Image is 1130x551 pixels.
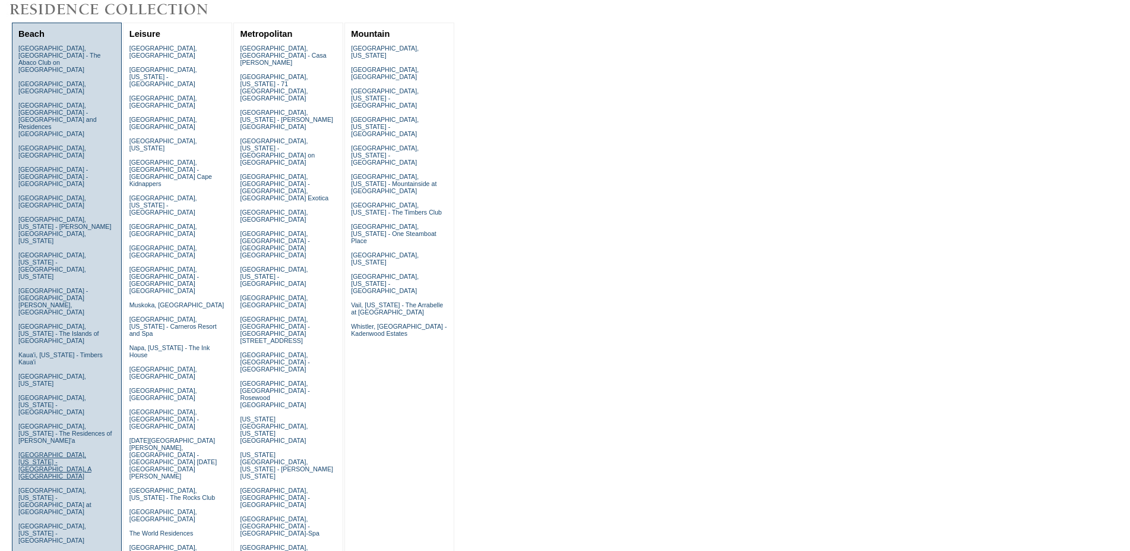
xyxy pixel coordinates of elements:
[351,301,443,316] a: Vail, [US_STATE] - The Arrabelle at [GEOGRAPHIC_DATA]
[129,437,217,480] a: [DATE][GEOGRAPHIC_DATA][PERSON_NAME], [GEOGRAPHIC_DATA] - [GEOGRAPHIC_DATA] [DATE][GEOGRAPHIC_DAT...
[240,173,328,201] a: [GEOGRAPHIC_DATA], [GEOGRAPHIC_DATA] - [GEOGRAPHIC_DATA], [GEOGRAPHIC_DATA] Exotica
[351,116,419,137] a: [GEOGRAPHIC_DATA], [US_STATE] - [GEOGRAPHIC_DATA]
[129,159,212,187] a: [GEOGRAPHIC_DATA], [GEOGRAPHIC_DATA] - [GEOGRAPHIC_DATA] Cape Kidnappers
[240,415,308,444] a: [US_STATE][GEOGRAPHIC_DATA], [US_STATE][GEOGRAPHIC_DATA]
[129,116,197,130] a: [GEOGRAPHIC_DATA], [GEOGRAPHIC_DATA]
[18,144,86,159] a: [GEOGRAPHIC_DATA], [GEOGRAPHIC_DATA]
[351,66,419,80] a: [GEOGRAPHIC_DATA], [GEOGRAPHIC_DATA]
[240,316,309,344] a: [GEOGRAPHIC_DATA], [GEOGRAPHIC_DATA] - [GEOGRAPHIC_DATA][STREET_ADDRESS]
[351,29,390,39] a: Mountain
[351,201,442,216] a: [GEOGRAPHIC_DATA], [US_STATE] - The Timbers Club
[18,45,101,73] a: [GEOGRAPHIC_DATA], [GEOGRAPHIC_DATA] - The Abaco Club on [GEOGRAPHIC_DATA]
[129,387,197,401] a: [GEOGRAPHIC_DATA], [GEOGRAPHIC_DATA]
[351,323,447,337] a: Whistler, [GEOGRAPHIC_DATA] - Kadenwood Estates
[18,216,112,244] a: [GEOGRAPHIC_DATA], [US_STATE] - [PERSON_NAME][GEOGRAPHIC_DATA], [US_STATE]
[240,266,308,287] a: [GEOGRAPHIC_DATA], [US_STATE] - [GEOGRAPHIC_DATA]
[129,487,216,501] a: [GEOGRAPHIC_DATA], [US_STATE] - The Rocks Club
[18,29,45,39] a: Beach
[240,209,308,223] a: [GEOGRAPHIC_DATA], [GEOGRAPHIC_DATA]
[129,366,197,380] a: [GEOGRAPHIC_DATA], [GEOGRAPHIC_DATA]
[129,95,197,109] a: [GEOGRAPHIC_DATA], [GEOGRAPHIC_DATA]
[129,66,197,87] a: [GEOGRAPHIC_DATA], [US_STATE] - [GEOGRAPHIC_DATA]
[240,73,308,102] a: [GEOGRAPHIC_DATA], [US_STATE] - 71 [GEOGRAPHIC_DATA], [GEOGRAPHIC_DATA]
[129,137,197,152] a: [GEOGRAPHIC_DATA], [US_STATE]
[240,451,333,480] a: [US_STATE][GEOGRAPHIC_DATA], [US_STATE] - [PERSON_NAME] [US_STATE]
[18,487,91,515] a: [GEOGRAPHIC_DATA], [US_STATE] - [GEOGRAPHIC_DATA] at [GEOGRAPHIC_DATA]
[240,294,308,308] a: [GEOGRAPHIC_DATA], [GEOGRAPHIC_DATA]
[18,373,86,387] a: [GEOGRAPHIC_DATA], [US_STATE]
[129,316,217,337] a: [GEOGRAPHIC_DATA], [US_STATE] - Carneros Resort and Spa
[240,109,333,130] a: [GEOGRAPHIC_DATA], [US_STATE] - [PERSON_NAME][GEOGRAPHIC_DATA]
[240,45,326,66] a: [GEOGRAPHIC_DATA], [GEOGRAPHIC_DATA] - Casa [PERSON_NAME]
[129,344,210,358] a: Napa, [US_STATE] - The Ink House
[18,102,97,137] a: [GEOGRAPHIC_DATA], [GEOGRAPHIC_DATA] - [GEOGRAPHIC_DATA] and Residences [GEOGRAPHIC_DATA]
[18,423,112,444] a: [GEOGRAPHIC_DATA], [US_STATE] - The Residences of [PERSON_NAME]'a
[18,166,88,187] a: [GEOGRAPHIC_DATA] - [GEOGRAPHIC_DATA] - [GEOGRAPHIC_DATA]
[240,351,309,373] a: [GEOGRAPHIC_DATA], [GEOGRAPHIC_DATA] - [GEOGRAPHIC_DATA]
[18,287,88,316] a: [GEOGRAPHIC_DATA] - [GEOGRAPHIC_DATA][PERSON_NAME], [GEOGRAPHIC_DATA]
[18,80,86,95] a: [GEOGRAPHIC_DATA], [GEOGRAPHIC_DATA]
[129,29,160,39] a: Leisure
[240,487,309,508] a: [GEOGRAPHIC_DATA], [GEOGRAPHIC_DATA] - [GEOGRAPHIC_DATA]
[351,251,419,266] a: [GEOGRAPHIC_DATA], [US_STATE]
[18,194,86,209] a: [GEOGRAPHIC_DATA], [GEOGRAPHIC_DATA]
[18,522,86,544] a: [GEOGRAPHIC_DATA], [US_STATE] - [GEOGRAPHIC_DATA]
[240,230,309,259] a: [GEOGRAPHIC_DATA], [GEOGRAPHIC_DATA] - [GEOGRAPHIC_DATA] [GEOGRAPHIC_DATA]
[351,273,419,294] a: [GEOGRAPHIC_DATA], [US_STATE] - [GEOGRAPHIC_DATA]
[240,515,319,537] a: [GEOGRAPHIC_DATA], [GEOGRAPHIC_DATA] - [GEOGRAPHIC_DATA]-Spa
[18,351,103,366] a: Kaua'i, [US_STATE] - Timbers Kaua'i
[129,301,224,308] a: Muskoka, [GEOGRAPHIC_DATA]
[129,508,197,522] a: [GEOGRAPHIC_DATA], [GEOGRAPHIC_DATA]
[18,323,99,344] a: [GEOGRAPHIC_DATA], [US_STATE] - The Islands of [GEOGRAPHIC_DATA]
[129,266,199,294] a: [GEOGRAPHIC_DATA], [GEOGRAPHIC_DATA] - [GEOGRAPHIC_DATA] [GEOGRAPHIC_DATA]
[351,45,419,59] a: [GEOGRAPHIC_DATA], [US_STATE]
[129,244,197,259] a: [GEOGRAPHIC_DATA], [GEOGRAPHIC_DATA]
[18,394,86,415] a: [GEOGRAPHIC_DATA], [US_STATE] - [GEOGRAPHIC_DATA]
[351,87,419,109] a: [GEOGRAPHIC_DATA], [US_STATE] - [GEOGRAPHIC_DATA]
[129,223,197,237] a: [GEOGRAPHIC_DATA], [GEOGRAPHIC_DATA]
[351,144,419,166] a: [GEOGRAPHIC_DATA], [US_STATE] - [GEOGRAPHIC_DATA]
[129,194,197,216] a: [GEOGRAPHIC_DATA], [US_STATE] - [GEOGRAPHIC_DATA]
[240,380,309,408] a: [GEOGRAPHIC_DATA], [GEOGRAPHIC_DATA] - Rosewood [GEOGRAPHIC_DATA]
[351,223,436,244] a: [GEOGRAPHIC_DATA], [US_STATE] - One Steamboat Place
[129,45,197,59] a: [GEOGRAPHIC_DATA], [GEOGRAPHIC_DATA]
[240,137,315,166] a: [GEOGRAPHIC_DATA], [US_STATE] - [GEOGRAPHIC_DATA] on [GEOGRAPHIC_DATA]
[18,251,86,280] a: [GEOGRAPHIC_DATA], [US_STATE] - [GEOGRAPHIC_DATA], [US_STATE]
[129,408,199,430] a: [GEOGRAPHIC_DATA], [GEOGRAPHIC_DATA] - [GEOGRAPHIC_DATA]
[129,530,194,537] a: The World Residences
[240,29,292,39] a: Metropolitan
[351,173,436,194] a: [GEOGRAPHIC_DATA], [US_STATE] - Mountainside at [GEOGRAPHIC_DATA]
[18,451,91,480] a: [GEOGRAPHIC_DATA], [US_STATE] - [GEOGRAPHIC_DATA], A [GEOGRAPHIC_DATA]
